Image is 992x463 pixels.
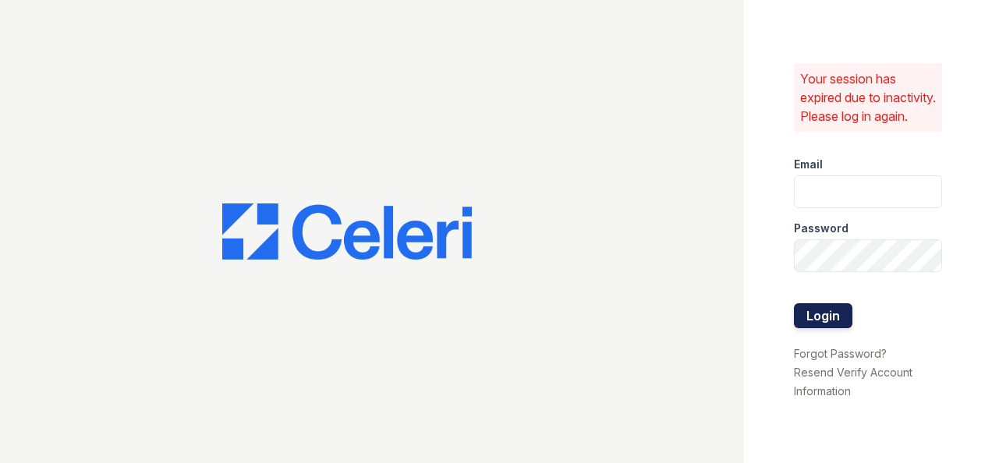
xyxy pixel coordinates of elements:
label: Password [794,221,849,236]
button: Login [794,303,852,328]
img: CE_Logo_Blue-a8612792a0a2168367f1c8372b55b34899dd931a85d93a1a3d3e32e68fde9ad4.png [222,203,472,260]
a: Forgot Password? [794,347,887,360]
p: Your session has expired due to inactivity. Please log in again. [800,69,936,125]
label: Email [794,157,823,172]
a: Resend Verify Account Information [794,366,912,398]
